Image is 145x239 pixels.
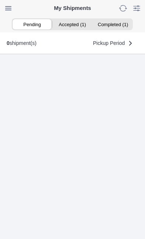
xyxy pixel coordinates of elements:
[7,40,10,46] b: 0
[52,19,93,29] ion-segment-button: Accepted (1)
[93,19,133,29] ion-segment-button: Completed (1)
[7,40,37,46] div: shipment(s)
[12,19,52,29] ion-segment-button: Pending
[93,41,125,46] span: Pickup Period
